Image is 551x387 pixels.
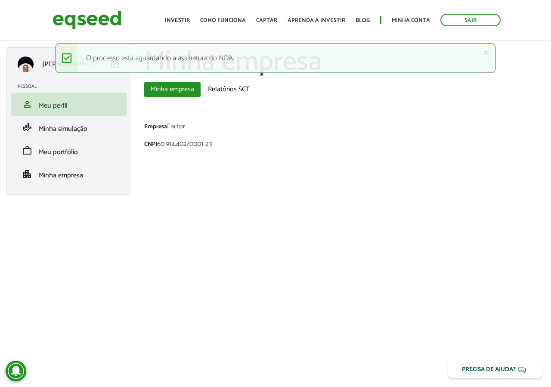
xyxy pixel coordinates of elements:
a: Como funciona [200,18,246,23]
a: Blog [356,18,370,23]
div: O processo está aguardando a assinatura do NDA. [55,43,496,73]
label: CNPJ [144,142,157,148]
img: EqSeed [53,9,121,31]
a: workMeu portfólio [18,146,120,156]
h2: Pessoal [18,84,127,89]
a: personMeu perfil [18,99,120,109]
a: Aprenda a investir [288,18,345,23]
a: × [483,48,489,57]
span: person [22,99,32,109]
li: Minha simulação [11,116,127,139]
li: Meu portfólio [11,139,127,162]
span: apartment [22,169,32,179]
span: finance_mode [22,122,32,133]
li: Minha empresa [11,162,127,186]
a: Sair [440,14,501,26]
span: work [22,146,32,156]
a: Minha empresa [144,82,201,97]
span: Minha simulação [39,123,87,135]
div: 60.914.402/0001-23 [144,141,545,150]
a: Investir [165,18,190,23]
span: Meu perfil [39,100,68,111]
span: Meu portfólio [39,146,78,158]
a: finance_modeMinha simulação [18,122,120,133]
a: Captar [256,18,277,23]
a: Relatórios SCT [201,82,256,97]
a: Minha conta [392,18,430,23]
p: [PERSON_NAME] [42,60,93,68]
a: apartmentMinha empresa [18,169,120,179]
li: Meu perfil [11,93,127,116]
label: Empresa [144,124,167,130]
span: Minha empresa [39,170,83,181]
div: Factor [144,123,545,132]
